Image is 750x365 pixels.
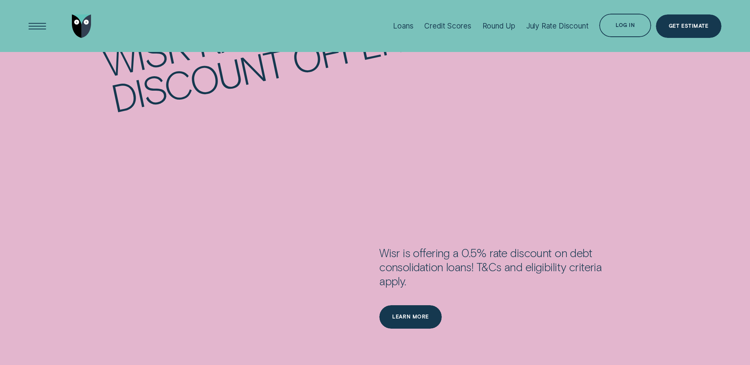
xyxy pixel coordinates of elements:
[379,246,628,305] div: Wisr is offering a 0.5% rate discount on debt consolidation loans! T&Cs and eligibility criteria ...
[424,21,471,30] div: Credit Scores
[72,14,91,38] img: Wisr
[482,21,516,30] div: Round Up
[599,14,651,37] button: Log in
[379,305,442,329] a: Learn more
[393,21,413,30] div: Loans
[526,21,589,30] div: July Rate Discount
[656,14,721,38] a: Get Estimate
[26,14,49,38] button: Open Menu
